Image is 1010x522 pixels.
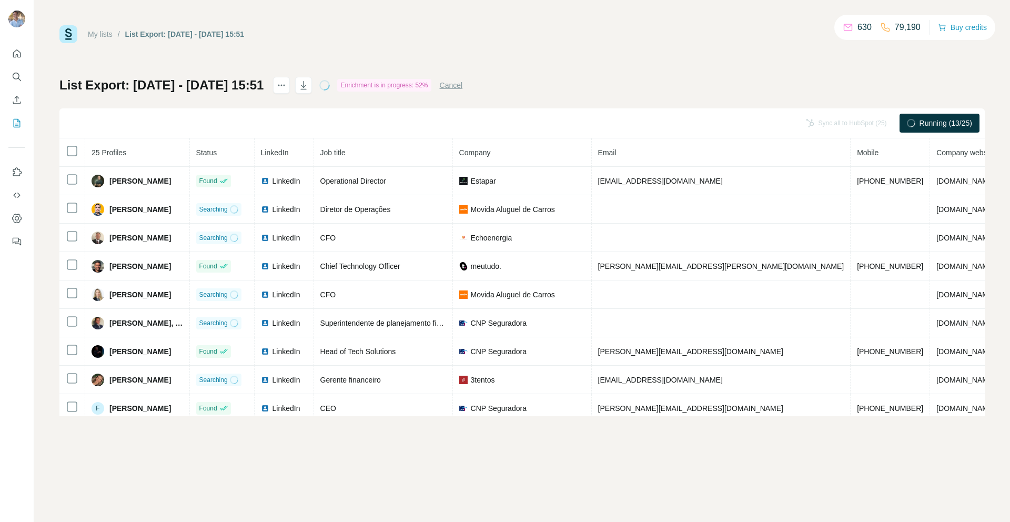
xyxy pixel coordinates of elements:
span: Searching [199,205,228,214]
img: LinkedIn logo [261,205,269,214]
span: Company website [936,148,995,157]
span: [PHONE_NUMBER] [857,404,923,413]
img: Avatar [92,203,104,216]
span: CNP Seguradora [471,346,527,357]
h1: List Export: [DATE] - [DATE] 15:51 [59,77,264,94]
span: LinkedIn [272,403,300,414]
span: LinkedIn [272,318,300,328]
span: [EMAIL_ADDRESS][DOMAIN_NAME] [598,177,723,185]
span: [DOMAIN_NAME] [936,234,995,242]
span: [DOMAIN_NAME] [936,376,995,384]
img: company-logo [459,177,468,185]
span: CFO [320,290,336,299]
span: Operational Director [320,177,386,185]
span: [DOMAIN_NAME] [936,205,995,214]
span: [PERSON_NAME] [109,403,171,414]
img: company-logo [459,319,468,327]
span: CNP Seguradora [471,318,527,328]
span: [PERSON_NAME], CFP® [109,318,183,328]
button: Cancel [440,80,463,91]
img: LinkedIn logo [261,290,269,299]
div: F [92,402,104,415]
img: LinkedIn logo [261,319,269,327]
button: Use Surfe API [8,186,25,205]
span: [PHONE_NUMBER] [857,262,923,270]
span: LinkedIn [272,375,300,385]
img: company-logo [459,376,468,384]
span: [DOMAIN_NAME] [936,319,995,327]
img: Avatar [92,317,104,329]
span: Searching [199,318,228,328]
img: company-logo [459,262,468,270]
img: Avatar [92,232,104,244]
button: Enrich CSV [8,91,25,109]
span: [PERSON_NAME][EMAIL_ADDRESS][PERSON_NAME][DOMAIN_NAME] [598,262,844,270]
span: [PERSON_NAME] [109,233,171,243]
span: [PHONE_NUMBER] [857,177,923,185]
span: Movida Aluguel de Carros [471,204,555,215]
img: Avatar [92,374,104,386]
img: company-logo [459,234,468,242]
img: LinkedIn logo [261,262,269,270]
button: Buy credits [938,20,987,35]
button: actions [273,77,290,94]
span: Status [196,148,217,157]
span: [PHONE_NUMBER] [857,347,923,356]
span: [DOMAIN_NAME] [936,347,995,356]
span: 25 Profiles [92,148,126,157]
span: [PERSON_NAME][EMAIL_ADDRESS][DOMAIN_NAME] [598,404,783,413]
button: Search [8,67,25,86]
span: LinkedIn [261,148,289,157]
span: LinkedIn [272,204,300,215]
img: company-logo [459,404,468,413]
span: [PERSON_NAME][EMAIL_ADDRESS][DOMAIN_NAME] [598,347,783,356]
span: Found [199,262,217,271]
span: Email [598,148,617,157]
span: LinkedIn [272,176,300,186]
li: / [118,29,120,39]
button: My lists [8,114,25,133]
span: Chief Technology Officer [320,262,400,270]
button: Dashboard [8,209,25,228]
span: [PERSON_NAME] [109,176,171,186]
span: CEO [320,404,336,413]
span: Job title [320,148,346,157]
p: 79,190 [895,21,921,34]
span: [DOMAIN_NAME] [936,404,995,413]
span: [EMAIL_ADDRESS][DOMAIN_NAME] [598,376,723,384]
p: 630 [857,21,872,34]
span: Found [199,404,217,413]
img: company-logo [459,290,468,299]
span: Gerente financeiro [320,376,381,384]
span: Echoenergia [471,233,512,243]
img: LinkedIn logo [261,177,269,185]
span: LinkedIn [272,233,300,243]
span: Searching [199,290,228,299]
span: LinkedIn [272,261,300,272]
img: Avatar [92,175,104,187]
span: [PERSON_NAME] [109,375,171,385]
span: LinkedIn [272,289,300,300]
span: [DOMAIN_NAME] [936,177,995,185]
span: Searching [199,233,228,243]
span: Found [199,347,217,356]
span: Company [459,148,491,157]
img: Avatar [92,345,104,358]
span: Head of Tech Solutions [320,347,396,356]
span: 3tentos [471,375,495,385]
span: CNP Seguradora [471,403,527,414]
img: Avatar [92,260,104,273]
span: Superintendente de planejamento financeiro [320,319,465,327]
a: My lists [88,30,113,38]
span: Diretor de Operações [320,205,391,214]
button: Feedback [8,232,25,251]
span: LinkedIn [272,346,300,357]
span: [DOMAIN_NAME] [936,262,995,270]
span: [DOMAIN_NAME] [936,290,995,299]
span: Mobile [857,148,878,157]
span: Running (13/25) [920,118,972,128]
span: Movida Aluguel de Carros [471,289,555,300]
span: [PERSON_NAME] [109,289,171,300]
span: [PERSON_NAME] [109,346,171,357]
img: Avatar [8,11,25,27]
